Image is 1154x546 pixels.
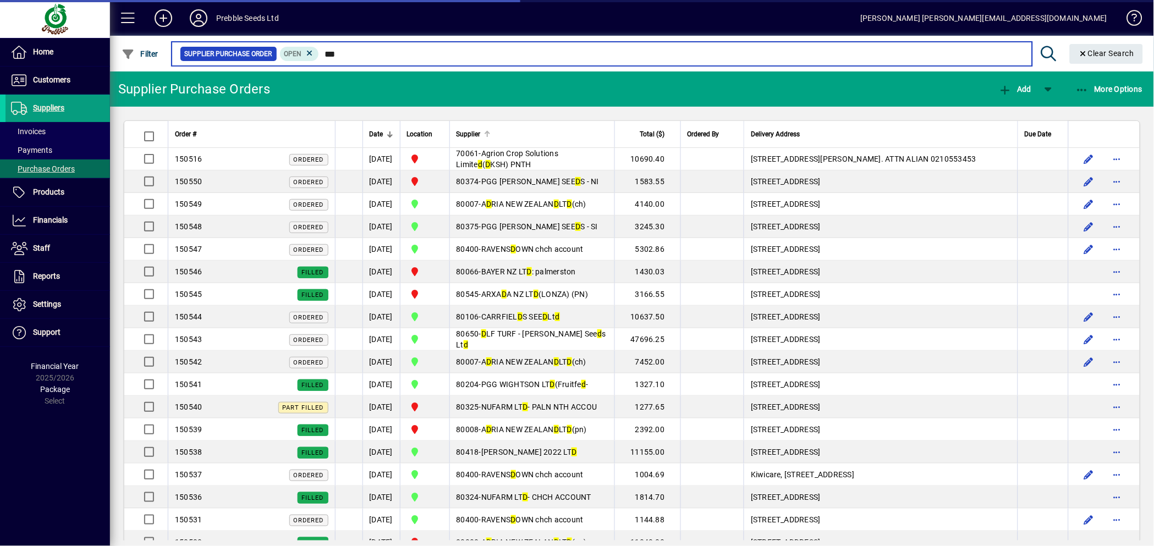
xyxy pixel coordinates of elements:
[614,170,680,193] td: 1583.55
[6,263,110,290] a: Reports
[6,67,110,94] a: Customers
[567,357,572,366] em: D
[1025,128,1062,140] div: Due Date
[449,148,614,170] td: -
[294,156,324,163] span: Ordered
[362,396,400,418] td: [DATE]
[1108,398,1126,416] button: More options
[302,269,324,276] span: Filled
[614,261,680,283] td: 1430.03
[1080,466,1097,483] button: Edit
[486,425,491,434] em: D
[744,328,1018,351] td: [STREET_ADDRESS]
[175,290,202,299] span: 150545
[175,200,202,208] span: 150549
[457,329,479,338] span: 80650
[481,515,584,524] span: RAVENS OWN chch account
[1108,285,1126,303] button: More options
[457,267,479,276] span: 80066
[175,357,202,366] span: 150542
[407,333,443,346] span: CHRISTCHURCH
[6,319,110,346] a: Support
[33,103,64,112] span: Suppliers
[478,160,482,169] em: d
[502,290,507,299] em: D
[294,224,324,231] span: Ordered
[481,470,584,479] span: RAVENS OWN chch account
[614,283,680,306] td: 3166.55
[6,291,110,318] a: Settings
[362,238,400,261] td: [DATE]
[407,220,443,233] span: CHRISTCHURCH
[449,328,614,351] td: -
[449,261,614,283] td: -
[614,373,680,396] td: 1327.10
[449,216,614,238] td: -
[449,464,614,486] td: -
[33,272,60,280] span: Reports
[481,245,584,253] span: RAVENS OWN chch account
[640,128,665,140] span: Total ($)
[175,222,202,231] span: 150548
[362,261,400,283] td: [DATE]
[302,449,324,456] span: Filled
[1080,218,1097,235] button: Edit
[744,193,1018,216] td: [STREET_ADDRESS]
[362,306,400,328] td: [DATE]
[362,170,400,193] td: [DATE]
[6,122,110,141] a: Invoices
[370,128,383,140] span: Date
[362,148,400,170] td: [DATE]
[407,310,443,323] span: CHRISTCHURCH
[175,493,202,501] span: 150536
[146,8,181,28] button: Add
[449,373,614,396] td: -
[185,48,272,59] span: Supplier Purchase Order
[362,509,400,531] td: [DATE]
[457,200,479,208] span: 80007
[511,515,516,524] em: D
[571,448,576,456] em: D
[481,177,599,186] span: PGG [PERSON_NAME] SEE S - NI
[294,517,324,524] span: Ordered
[614,306,680,328] td: 10637.50
[511,245,516,253] em: D
[744,351,1018,373] td: [STREET_ADDRESS]
[481,312,560,321] span: CARRFIEL S SEE Lt
[449,509,614,531] td: -
[744,486,1018,509] td: [STREET_ADDRESS]
[744,396,1018,418] td: [STREET_ADDRESS]
[407,513,443,526] span: CHRISTCHURCH
[457,448,479,456] span: 80418
[294,179,324,186] span: Ordered
[481,200,586,208] span: A RIA NEW ZEALAN LT (ch)
[1108,240,1126,258] button: More options
[302,291,324,299] span: Filled
[449,486,614,509] td: -
[449,351,614,373] td: -
[407,152,443,166] span: PALMERSTON NORTH
[302,382,324,389] span: Filled
[216,9,279,27] div: Prebble Seeds Ltd
[860,9,1107,27] div: [PERSON_NAME] [PERSON_NAME][EMAIL_ADDRESS][DOMAIN_NAME]
[33,300,61,308] span: Settings
[597,329,602,338] em: d
[1108,466,1126,483] button: More options
[294,246,324,253] span: Ordered
[744,238,1018,261] td: [STREET_ADDRESS]
[744,306,1018,328] td: [STREET_ADDRESS]
[486,160,491,169] em: D
[457,245,479,253] span: 80400
[31,362,79,371] span: Financial Year
[744,283,1018,306] td: [STREET_ADDRESS]
[362,193,400,216] td: [DATE]
[744,509,1018,531] td: [STREET_ADDRESS]
[1108,511,1126,528] button: More options
[1108,195,1126,213] button: More options
[1080,240,1097,258] button: Edit
[457,425,479,434] span: 80008
[744,418,1018,441] td: [STREET_ADDRESS]
[554,200,559,208] em: D
[1079,49,1135,58] span: Clear Search
[1076,85,1143,93] span: More Options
